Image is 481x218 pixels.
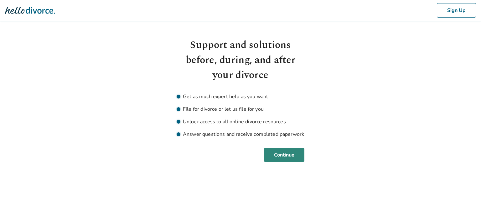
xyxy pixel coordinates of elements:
button: Continue [264,148,304,162]
iframe: Chat Widget [450,188,481,218]
button: Sign Up [437,3,476,18]
li: Answer questions and receive completed paperwork [177,130,304,138]
img: Hello Divorce Logo [5,4,55,17]
li: Get as much expert help as you want [177,93,304,100]
h1: Support and solutions before, during, and after your divorce [177,38,304,83]
li: Unlock access to all online divorce resources [177,118,304,125]
li: File for divorce or let us file for you [177,105,304,113]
